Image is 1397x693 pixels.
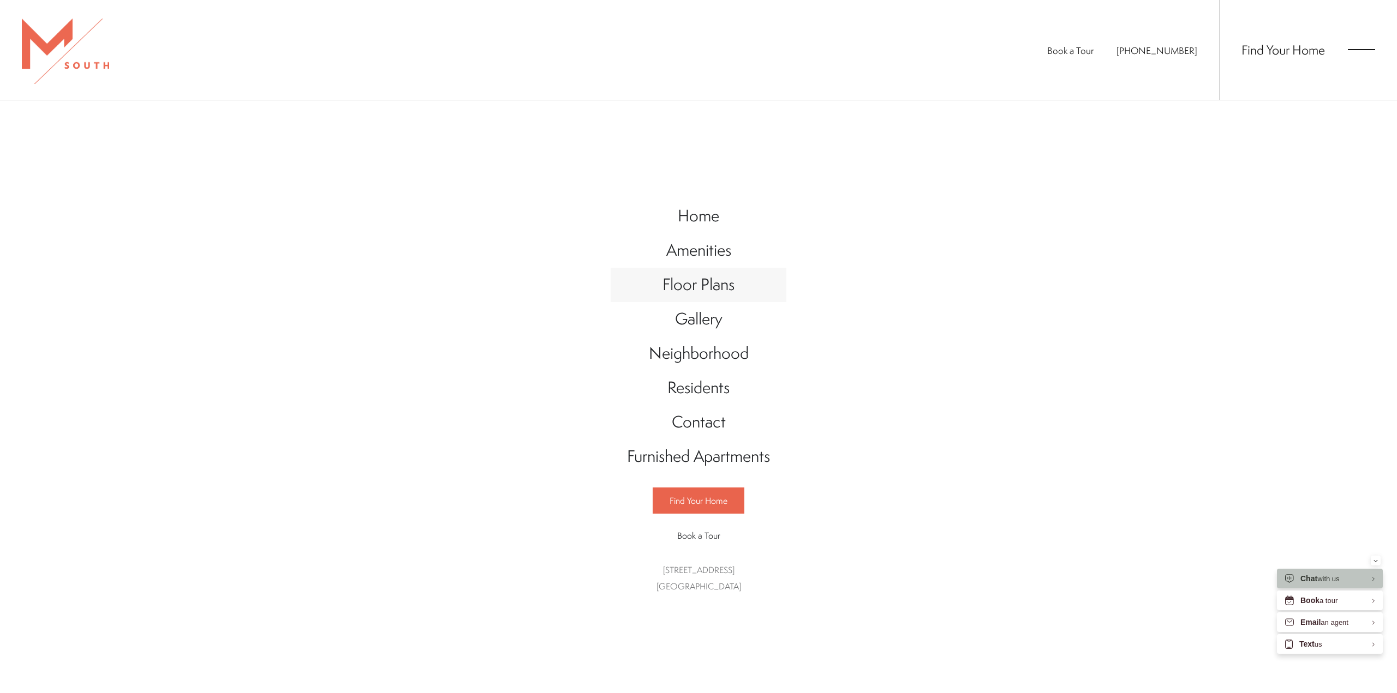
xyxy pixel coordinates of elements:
a: Find Your Home [1241,41,1325,58]
a: Go to Neighborhood [611,336,786,371]
span: Find Your Home [670,495,727,507]
span: Contact [672,411,726,433]
a: Go to Residents [611,371,786,405]
a: Go to Furnished Apartments (opens in a new tab) [611,439,786,474]
img: MSouth [22,19,109,84]
span: Floor Plans [662,273,735,296]
span: Amenities [666,239,731,261]
span: Residents [667,376,730,399]
a: Book a Tour [653,523,744,548]
a: Find Your Home [653,487,744,514]
span: [PHONE_NUMBER] [1117,44,1197,57]
a: Call Us at 813-570-8014 [1117,44,1197,57]
button: Open Menu [1348,45,1375,55]
a: Go to Floor Plans [611,268,786,302]
span: Gallery [675,308,723,330]
a: Go to Amenities [611,233,786,268]
a: Go to Gallery [611,302,786,336]
span: Furnished Apartments [627,445,770,467]
a: Go to Home [611,199,786,233]
a: Get Directions to 5110 South Manhattan Avenue Tampa, FL 33611 [656,564,741,592]
a: Go to Contact [611,405,786,439]
span: Neighborhood [649,342,749,364]
span: Book a Tour [677,529,720,541]
div: Main [611,188,786,605]
a: Book a Tour [1047,44,1094,57]
span: Home [678,204,719,227]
